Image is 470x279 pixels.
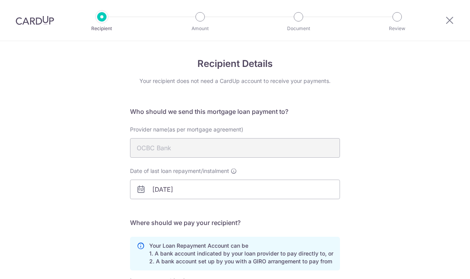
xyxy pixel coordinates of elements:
p: Your Loan Repayment Account can be 1. A bank account indicated by your loan provider to pay direc... [149,242,333,265]
p: Amount [171,25,229,32]
img: CardUp [16,16,54,25]
p: Review [368,25,426,32]
input: DD/MM/YYYY [130,180,340,199]
span: Date of last loan repayment/instalment [130,167,229,175]
span: Provider name(as per mortgage agreement) [130,126,243,133]
div: Your recipient does not need a CardUp account to receive your payments. [130,77,340,85]
p: Document [269,25,327,32]
h5: Who should we send this mortgage loan payment to? [130,107,340,116]
p: Recipient [73,25,131,32]
h4: Recipient Details [130,57,340,71]
h5: Where should we pay your recipient? [130,218,340,227]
